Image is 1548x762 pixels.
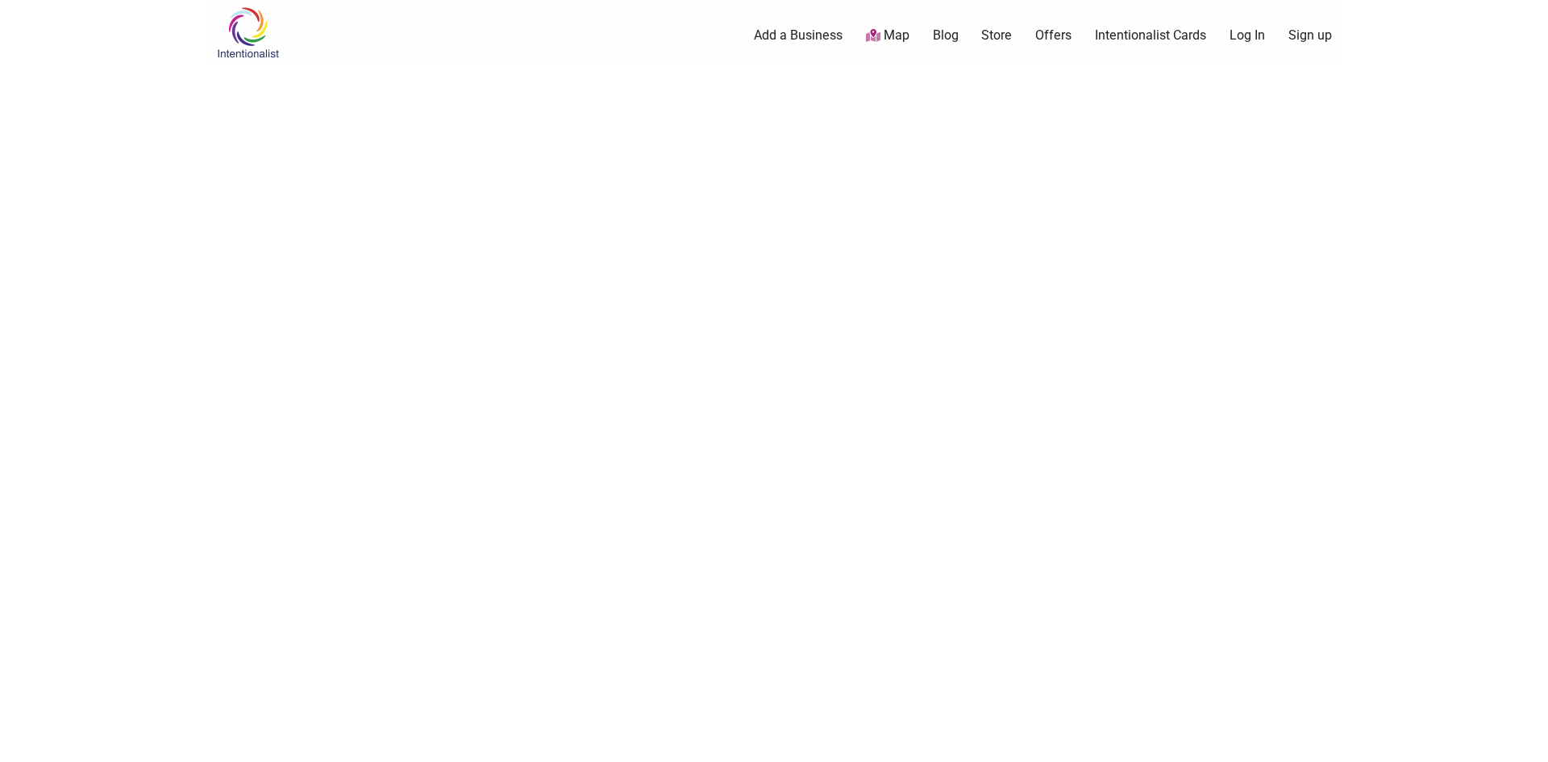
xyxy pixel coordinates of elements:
[1095,27,1206,44] a: Intentionalist Cards
[1230,27,1265,44] a: Log In
[754,27,843,44] a: Add a Business
[933,27,959,44] a: Blog
[866,27,909,45] a: Map
[1035,27,1072,44] a: Offers
[1288,27,1332,44] a: Sign up
[210,6,286,59] img: Intentionalist
[981,27,1012,44] a: Store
